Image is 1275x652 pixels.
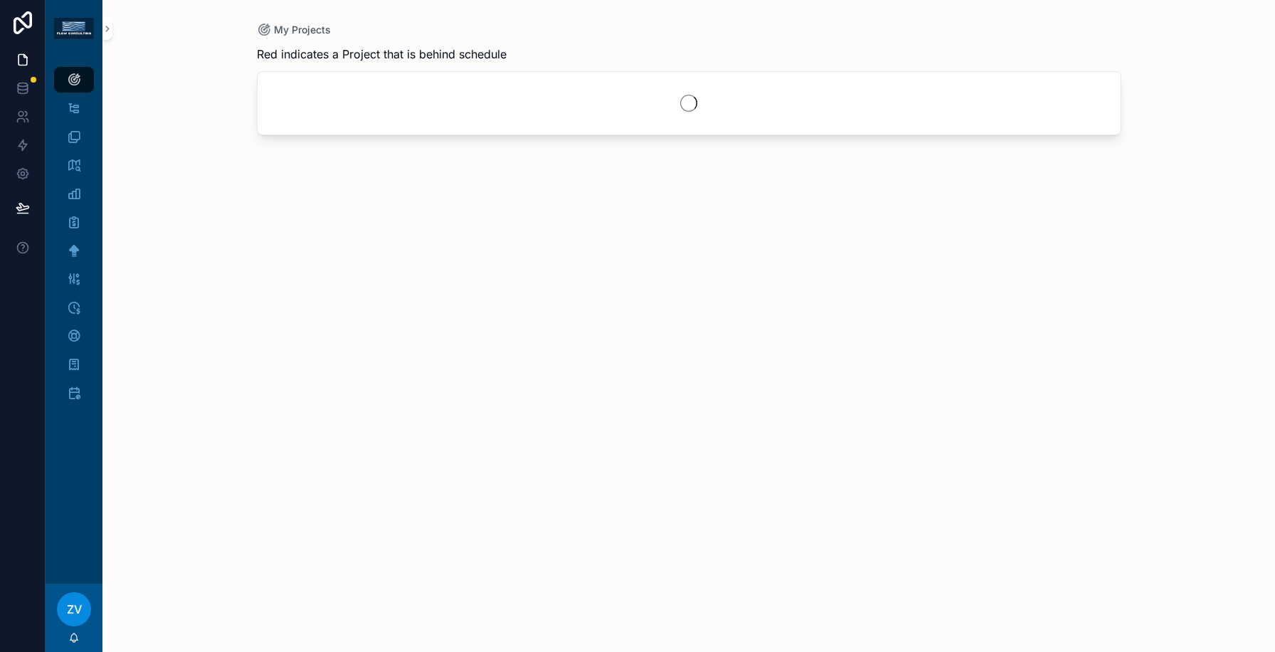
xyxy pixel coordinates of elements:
[274,23,331,37] span: My Projects
[54,18,94,39] img: App logo
[46,57,102,424] div: scrollable content
[257,23,331,37] a: My Projects
[67,601,82,618] span: ZV
[257,46,507,63] span: Red indicates a Project that is behind schedule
